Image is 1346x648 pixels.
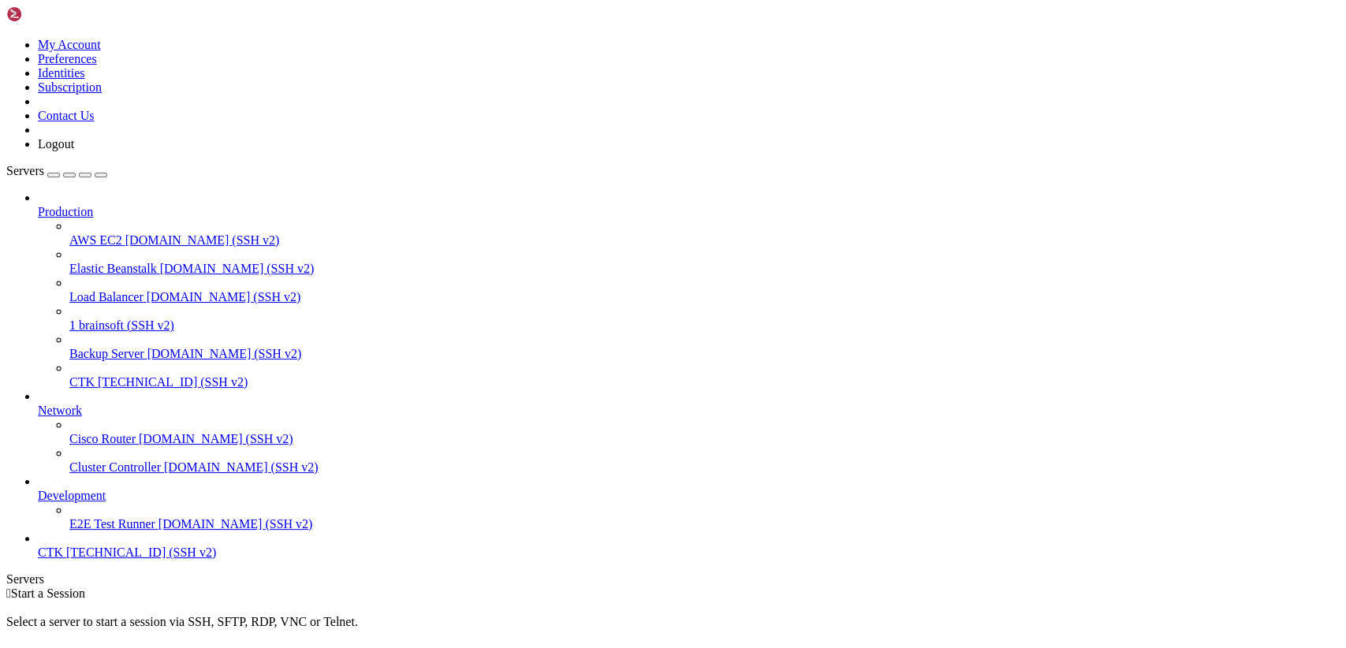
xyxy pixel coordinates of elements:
a: 1 brainsoft (SSH v2) [69,318,1340,333]
span: Start a Session [11,587,85,600]
span: [DOMAIN_NAME] (SSH v2) [160,262,315,275]
span: brainsoft (SSH v2) [79,318,174,332]
span: [DOMAIN_NAME] (SSH v2) [147,347,302,360]
span: CTK [38,546,63,559]
span: [TECHNICAL_ID] (SSH v2) [66,546,216,559]
a: Preferences [38,52,97,65]
span: Backup Server [69,347,144,360]
li: E2E Test Runner [DOMAIN_NAME] (SSH v2) [69,503,1340,531]
li: CTK [TECHNICAL_ID] (SSH v2) [69,361,1340,389]
span: [DOMAIN_NAME] (SSH v2) [125,233,280,247]
a: Identities [38,66,85,80]
li: 1 brainsoft (SSH v2) [69,304,1340,333]
span: Load Balancer [69,290,144,304]
a: Development [38,489,1340,503]
span: [DOMAIN_NAME] (SSH v2) [147,290,301,304]
a: AWS EC2 [DOMAIN_NAME] (SSH v2) [69,233,1340,248]
span: CTK [69,375,95,389]
li: CTK [TECHNICAL_ID] (SSH v2) [38,531,1340,560]
a: Contact Us [38,109,95,122]
li: Development [38,475,1340,531]
span:  [6,587,11,600]
div: Servers [6,572,1340,587]
li: Elastic Beanstalk [DOMAIN_NAME] (SSH v2) [69,248,1340,276]
a: CTK [TECHNICAL_ID] (SSH v2) [38,546,1340,560]
span: Elastic Beanstalk [69,262,157,275]
li: Backup Server [DOMAIN_NAME] (SSH v2) [69,333,1340,361]
span: [TECHNICAL_ID] (SSH v2) [98,375,248,389]
a: Production [38,205,1340,219]
span: [DOMAIN_NAME] (SSH v2) [139,432,293,445]
span: Development [38,489,106,502]
a: Backup Server [DOMAIN_NAME] (SSH v2) [69,347,1340,361]
li: Network [38,389,1340,475]
a: E2E Test Runner [DOMAIN_NAME] (SSH v2) [69,517,1340,531]
a: Load Balancer [DOMAIN_NAME] (SSH v2) [69,290,1340,304]
span: 1 [69,318,76,332]
span: Servers [6,164,44,177]
a: Network [38,404,1340,418]
img: Shellngn [6,6,97,22]
li: Load Balancer [DOMAIN_NAME] (SSH v2) [69,276,1340,304]
a: CTK [TECHNICAL_ID] (SSH v2) [69,375,1340,389]
li: Production [38,191,1340,389]
span: Cisco Router [69,432,136,445]
li: Cluster Controller [DOMAIN_NAME] (SSH v2) [69,446,1340,475]
a: Logout [38,137,74,151]
span: AWS EC2 [69,233,122,247]
a: Cluster Controller [DOMAIN_NAME] (SSH v2) [69,460,1340,475]
a: My Account [38,38,101,51]
a: Subscription [38,80,102,94]
span: [DOMAIN_NAME] (SSH v2) [158,517,313,531]
li: Cisco Router [DOMAIN_NAME] (SSH v2) [69,418,1340,446]
li: AWS EC2 [DOMAIN_NAME] (SSH v2) [69,219,1340,248]
span: Cluster Controller [69,460,161,474]
span: E2E Test Runner [69,517,155,531]
span: Production [38,205,93,218]
span: Network [38,404,82,417]
a: Servers [6,164,107,177]
span: [DOMAIN_NAME] (SSH v2) [164,460,319,474]
a: Elastic Beanstalk [DOMAIN_NAME] (SSH v2) [69,262,1340,276]
a: Cisco Router [DOMAIN_NAME] (SSH v2) [69,432,1340,446]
